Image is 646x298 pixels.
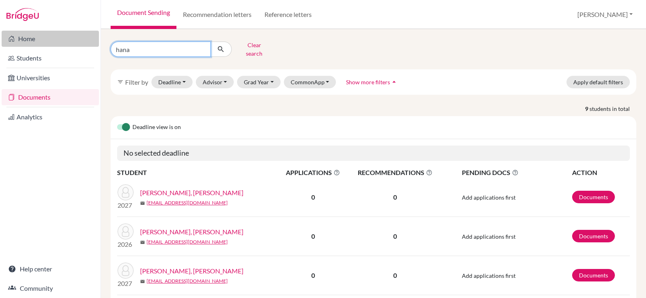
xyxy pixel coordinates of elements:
[572,167,630,178] th: ACTION
[147,277,228,285] a: [EMAIL_ADDRESS][DOMAIN_NAME]
[125,78,148,86] span: Filter by
[140,240,145,245] span: mail
[117,79,124,85] i: filter_list
[237,76,281,88] button: Grad Year
[117,223,134,240] img: ABD EL MONEIM, Hana Sherif
[348,168,442,177] span: RECOMMENDATIONS
[147,238,228,246] a: [EMAIL_ADDRESS][DOMAIN_NAME]
[117,240,134,249] p: 2026
[348,231,442,241] p: 0
[117,167,279,178] th: STUDENT
[279,168,347,177] span: APPLICATIONS
[117,146,630,161] h5: No selected deadline
[572,230,615,242] a: Documents
[2,70,99,86] a: Universities
[2,50,99,66] a: Students
[572,269,615,281] a: Documents
[140,266,243,276] a: [PERSON_NAME], [PERSON_NAME]
[390,78,398,86] i: arrow_drop_up
[132,123,181,132] span: Deadline view is on
[348,271,442,280] p: 0
[311,271,315,279] b: 0
[462,168,571,177] span: PENDING DOCS
[147,199,228,206] a: [EMAIL_ADDRESS][DOMAIN_NAME]
[2,89,99,105] a: Documents
[140,279,145,284] span: mail
[196,76,234,88] button: Advisor
[151,76,193,88] button: Deadline
[311,193,315,201] b: 0
[2,109,99,125] a: Analytics
[585,104,589,113] strong: 9
[572,191,615,203] a: Documents
[117,200,134,210] p: 2027
[6,8,39,21] img: Bridge-U
[462,194,516,201] span: Add applications first
[346,79,390,85] span: Show more filters
[140,227,243,237] a: [PERSON_NAME], [PERSON_NAME]
[462,272,516,279] span: Add applications first
[140,188,243,198] a: [PERSON_NAME], [PERSON_NAME]
[232,39,277,60] button: Clear search
[2,261,99,277] a: Help center
[140,201,145,206] span: mail
[117,279,134,288] p: 2027
[566,76,630,88] button: Apply default filters
[339,76,405,88] button: Show more filtersarrow_drop_up
[284,76,336,88] button: CommonApp
[2,31,99,47] a: Home
[574,7,636,22] button: [PERSON_NAME]
[348,192,442,202] p: 0
[589,104,636,113] span: students in total
[111,42,211,57] input: Find student by name...
[117,263,134,279] img: AHMED, Hana Mahmoud
[2,280,99,296] a: Community
[117,184,134,200] img: ABDEL LATIF, Hana Haitham
[311,232,315,240] b: 0
[462,233,516,240] span: Add applications first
